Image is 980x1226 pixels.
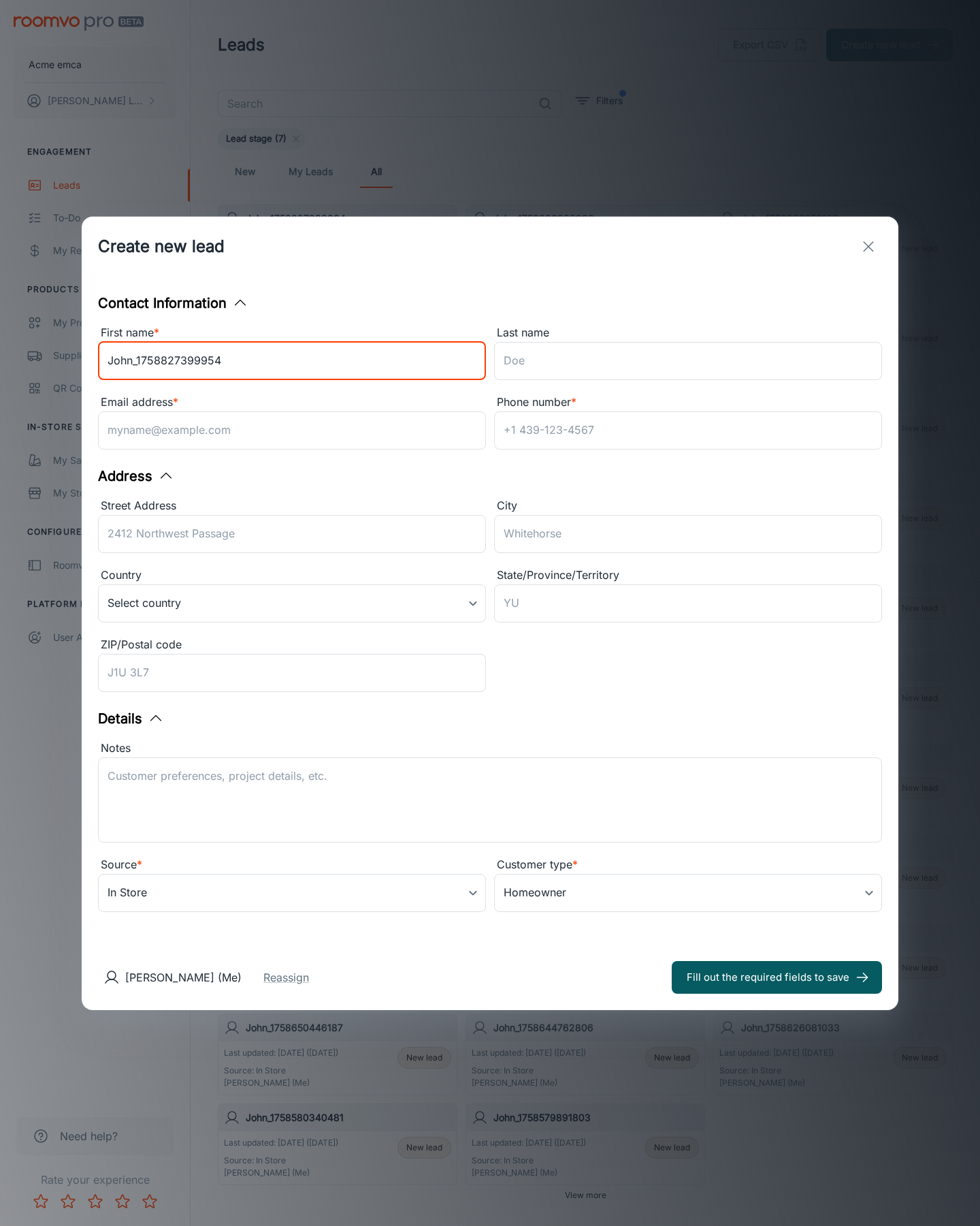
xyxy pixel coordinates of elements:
[494,497,882,515] div: City
[98,234,225,259] h1: Create new lead
[672,961,882,994] button: Fill out the required fields to save
[494,856,882,874] div: Customer type
[98,342,486,380] input: John
[98,515,486,553] input: 2412 Northwest Passage
[494,515,882,553] input: Whitehorse
[98,293,248,313] button: Contact Information
[98,567,486,584] div: Country
[98,654,486,692] input: J1U 3L7
[494,411,882,450] input: +1 439-123-4567
[98,708,164,729] button: Details
[494,567,882,584] div: State/Province/Territory
[98,636,486,654] div: ZIP/Postal code
[98,856,486,874] div: Source
[98,497,486,515] div: Street Address
[98,394,486,411] div: Email address
[494,584,882,623] input: YU
[98,584,486,623] div: Select country
[263,969,309,986] button: Reassign
[494,324,882,342] div: Last name
[98,411,486,450] input: myname@example.com
[494,874,882,912] div: Homeowner
[98,740,882,757] div: Notes
[855,233,882,260] button: exit
[98,324,486,342] div: First name
[494,394,882,411] div: Phone number
[98,466,174,486] button: Address
[125,969,242,986] p: [PERSON_NAME] (Me)
[494,342,882,380] input: Doe
[98,874,486,912] div: In Store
